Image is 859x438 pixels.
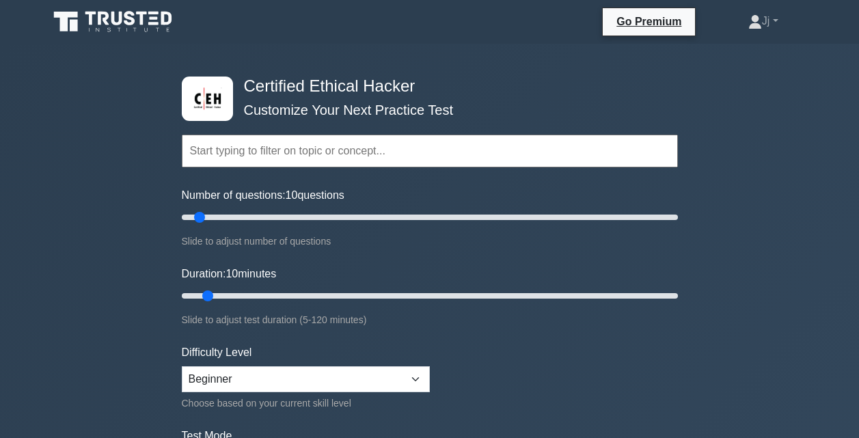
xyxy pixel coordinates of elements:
[182,266,277,282] label: Duration: minutes
[182,135,678,167] input: Start typing to filter on topic or concept...
[608,13,690,30] a: Go Premium
[715,8,811,35] a: Jj
[238,77,611,96] h4: Certified Ethical Hacker
[182,312,678,328] div: Slide to adjust test duration (5-120 minutes)
[182,233,678,249] div: Slide to adjust number of questions
[182,344,252,361] label: Difficulty Level
[182,395,430,411] div: Choose based on your current skill level
[226,268,238,279] span: 10
[182,187,344,204] label: Number of questions: questions
[286,189,298,201] span: 10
